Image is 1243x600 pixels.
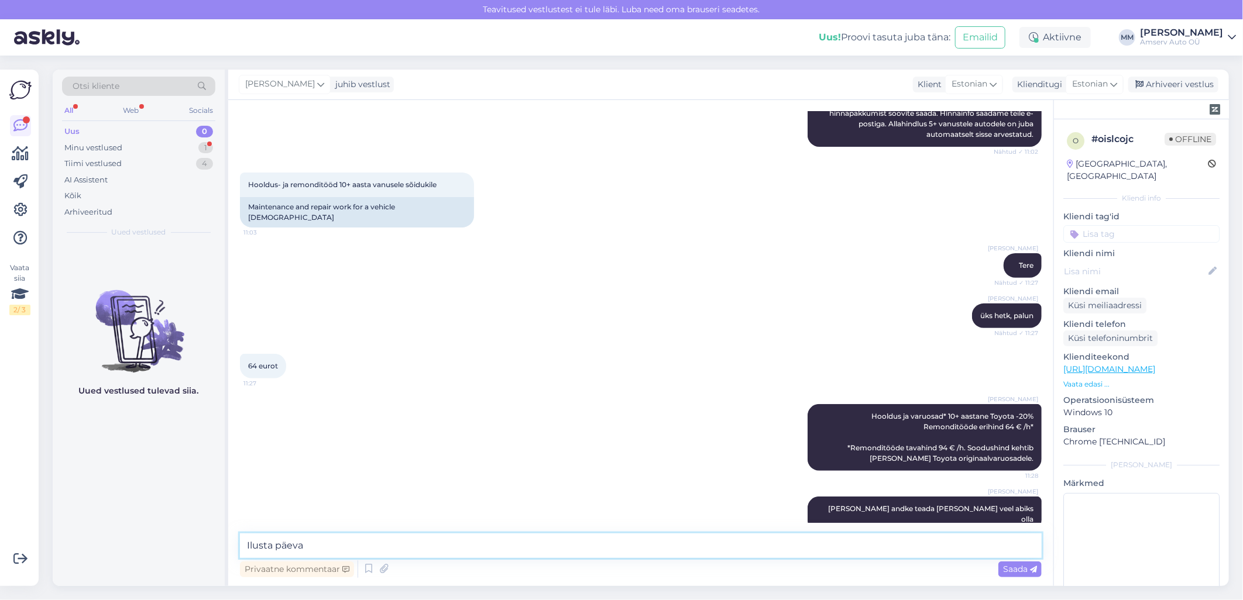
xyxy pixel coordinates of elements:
[1063,298,1146,313] div: Küsi meiliaadressi
[196,126,213,137] div: 0
[243,379,287,388] span: 11:27
[1140,28,1223,37] div: [PERSON_NAME]
[248,180,437,189] span: Hooldus- ja remonditööd 10+ aasta vanusele sõidukile
[1063,394,1220,406] p: Operatsioonisüsteem
[64,158,122,170] div: Tiimi vestlused
[1063,330,1158,346] div: Küsi telefoninumbrit
[819,30,950,44] div: Proovi tasuta juba täna:
[1063,406,1220,419] p: Windows 10
[1128,77,1218,92] div: Arhiveeri vestlus
[1063,211,1220,223] p: Kliendi tag'id
[248,361,278,370] span: 64 eurot
[1063,193,1220,204] div: Kliendi info
[1063,436,1220,448] p: Chrome [TECHNICAL_ID]
[1064,265,1206,278] input: Lisa nimi
[1165,133,1216,146] span: Offline
[64,174,108,186] div: AI Assistent
[994,329,1038,337] span: Nähtud ✓ 11:27
[1072,78,1108,91] span: Estonian
[9,79,32,101] img: Askly Logo
[112,227,166,237] span: Uued vestlused
[1019,261,1033,270] span: Tere
[994,278,1038,287] span: Nähtud ✓ 11:27
[1063,379,1220,389] p: Vaata edasi ...
[847,412,1035,463] span: Hooldus ja varuosad* 10+ aastane Toyota -20% Remonditööde erihind 64 € /h* *Remonditööde tavahind...
[819,32,841,43] b: Uus!
[988,395,1038,404] span: [PERSON_NAME]
[64,142,122,154] div: Minu vestlused
[187,103,215,118] div: Socials
[988,244,1038,253] span: [PERSON_NAME]
[196,158,213,170] div: 4
[1063,364,1155,374] a: [URL][DOMAIN_NAME]
[988,487,1038,496] span: [PERSON_NAME]
[994,471,1038,480] span: 11:28
[980,311,1033,320] span: üks hetk, palun
[243,228,287,237] span: 11:03
[240,197,474,227] div: Maintenance and repair work for a vehicle [DEMOGRAPHIC_DATA]
[1063,351,1220,363] p: Klienditeekond
[9,263,30,315] div: Vaata siia
[955,26,1005,49] button: Emailid
[994,147,1038,156] span: Nähtud ✓ 11:02
[64,126,80,137] div: Uus
[240,533,1042,558] textarea: Ilusta päeva
[245,78,315,91] span: [PERSON_NAME]
[1119,29,1135,46] div: MM
[952,78,987,91] span: Estonian
[79,385,199,397] p: Uued vestlused tulevad siia.
[1063,318,1220,330] p: Kliendi telefon
[1063,477,1220,489] p: Märkmed
[121,103,142,118] div: Web
[331,78,390,91] div: juhib vestlust
[988,294,1038,303] span: [PERSON_NAME]
[1019,27,1091,48] div: Aktiivne
[828,504,1035,523] span: [PERSON_NAME] andke teada [PERSON_NAME] veel abiks olla
[9,305,30,315] div: 2 / 3
[198,142,213,154] div: 1
[1091,132,1165,146] div: # oislcojc
[1067,158,1208,182] div: [GEOGRAPHIC_DATA], [GEOGRAPHIC_DATA]
[64,206,112,218] div: Arhiveeritud
[53,269,225,374] img: No chats
[64,190,81,202] div: Kõik
[1210,104,1220,115] img: zendesk
[1063,423,1220,436] p: Brauser
[1063,225,1220,243] input: Lisa tag
[1140,28,1236,47] a: [PERSON_NAME]Amserv Auto OÜ
[73,80,119,92] span: Otsi kliente
[913,78,942,91] div: Klient
[1012,78,1062,91] div: Klienditugi
[1063,460,1220,470] div: [PERSON_NAME]
[1063,247,1220,260] p: Kliendi nimi
[1140,37,1223,47] div: Amserv Auto OÜ
[1003,564,1037,574] span: Saada
[240,561,354,577] div: Privaatne kommentaar
[62,103,75,118] div: All
[1073,136,1079,145] span: o
[1063,285,1220,298] p: Kliendi email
